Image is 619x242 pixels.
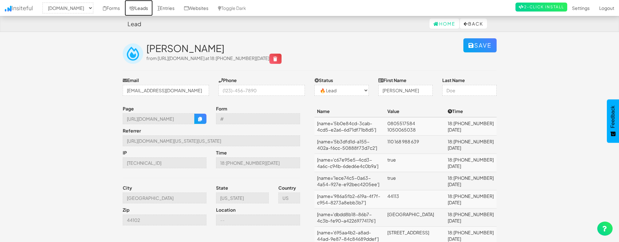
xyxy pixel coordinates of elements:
label: Referrer [123,127,141,134]
td: 18:[PHONE_NUMBER][DATE] [445,154,497,172]
td: 18:[PHONE_NUMBER][DATE] [445,172,497,190]
label: Status [314,77,333,83]
input: -- [216,193,269,203]
td: 0805517584 1050065038 [385,117,445,136]
td: 44113 [385,190,445,208]
td: [GEOGRAPHIC_DATA] [385,208,445,227]
label: Page [123,105,134,112]
th: Name [314,105,385,117]
td: [name='5b0e84cd-3cab-4cd5-e2a6-6d71df71b8d5'] [314,117,385,136]
h2: [PERSON_NAME] [146,43,463,54]
img: icon.png [5,6,12,11]
td: true [385,172,445,190]
input: (123)-456-7890 [219,85,305,96]
input: -- [123,193,207,203]
td: [name='5b3dfd1d-a155-402a-f6cc-50888f73d7c2'] [314,136,385,154]
label: IP [123,149,127,156]
input: -- [123,157,207,168]
input: -- [216,215,300,225]
th: Time [445,105,497,117]
td: 18:[PHONE_NUMBER][DATE] [445,208,497,227]
label: Country [278,185,296,191]
button: Feedback - Show survey [607,99,619,143]
td: [name='1ece74c5-0a63-4a54-927e-e92bec4205ee'] [314,172,385,190]
a: 2-Click Install [515,3,567,11]
input: John [378,85,433,96]
label: Phone [219,77,237,83]
td: [name='986a5fb2-619a-4f7f-c954-8273a8ebb3b7'] [314,190,385,208]
h4: Lead [128,21,141,27]
label: Email [123,77,139,83]
label: Zip [123,207,129,213]
td: 18:[PHONE_NUMBER][DATE] [445,190,497,208]
label: Last Name [442,77,465,83]
label: Location [216,207,236,213]
td: true [385,154,445,172]
td: [name='dbdd8b18-86b7-4c3b-fe90-a42269774176'] [314,208,385,227]
label: City [123,185,132,191]
input: -- [278,193,300,203]
label: State [216,185,228,191]
input: j@doe.com [123,85,209,96]
input: -- [123,215,207,225]
input: -- [216,113,300,124]
td: [name='c67e95e5-4cd3-4a6c-c94b-6ded6e4c0b9a'] [314,154,385,172]
input: -- [123,135,300,146]
td: 110 168 988 639 [385,136,445,154]
button: Back [460,19,487,29]
input: Doe [442,85,497,96]
img: insiteful-lead.png [123,43,143,64]
input: -- [216,157,300,168]
span: from [URL][DOMAIN_NAME] at 18:[PHONE_NUMBER][DATE] [146,55,282,61]
td: 18:[PHONE_NUMBER][DATE] [445,136,497,154]
button: Save [463,38,497,52]
a: Home [429,19,459,29]
span: Feedback [610,106,616,128]
label: First Name [378,77,406,83]
label: Time [216,149,227,156]
input: -- [123,113,195,124]
td: 18:[PHONE_NUMBER][DATE] [445,117,497,136]
th: Value [385,105,445,117]
label: Form [216,105,227,112]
